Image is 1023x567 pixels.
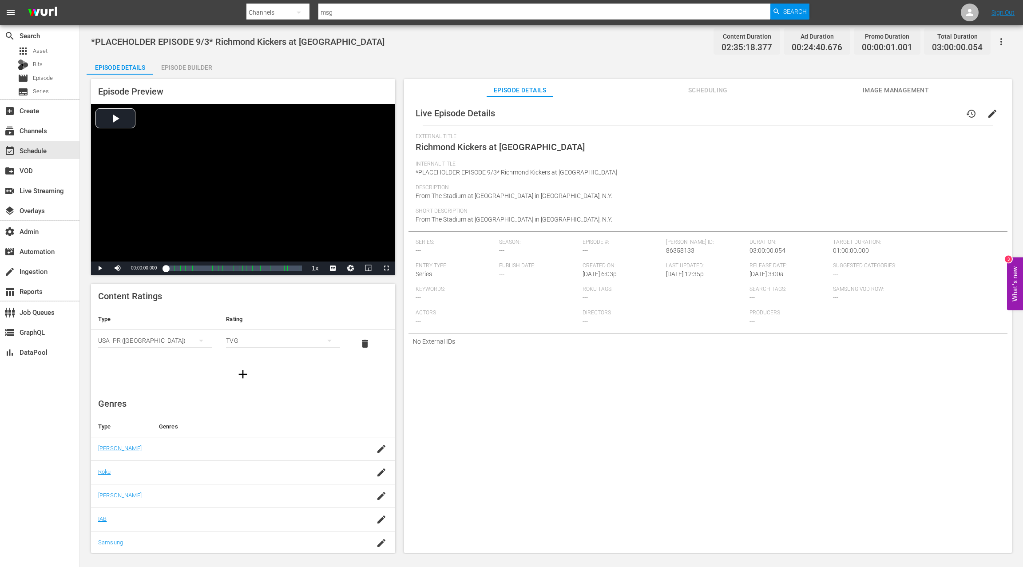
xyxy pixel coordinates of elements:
[98,86,163,97] span: Episode Preview
[416,133,996,140] span: External Title
[4,246,15,257] span: Automation
[4,186,15,196] span: Live Streaming
[1005,255,1012,262] div: 3
[674,85,741,96] span: Scheduling
[109,262,127,275] button: Mute
[833,247,869,254] span: 01:00:00.000
[408,333,1007,349] div: No External IDs
[416,142,585,152] span: Richmond Kickers at [GEOGRAPHIC_DATA]
[749,286,829,293] span: Search Tags:
[306,262,324,275] button: Playback Rate
[583,239,662,246] span: Episode #:
[98,398,127,409] span: Genres
[98,328,212,353] div: USA_PR ([GEOGRAPHIC_DATA])
[416,294,421,301] span: ---
[91,309,219,330] th: Type
[98,539,123,546] a: Samsung
[499,270,504,278] span: ---
[416,192,612,199] span: From The Stadium at [GEOGRAPHIC_DATA] in [GEOGRAPHIC_DATA], N.Y.
[932,30,983,43] div: Total Duration
[18,46,28,56] span: Asset
[416,270,432,278] span: Series
[583,309,745,317] span: Directors
[416,239,495,246] span: Series:
[4,146,15,156] span: Schedule
[98,492,142,499] a: [PERSON_NAME]
[4,327,15,338] span: GraphQL
[583,294,588,301] span: ---
[166,266,301,271] div: Progress Bar
[666,239,745,246] span: [PERSON_NAME] ID:
[91,104,395,275] div: Video Player
[98,291,162,301] span: Content Ratings
[416,309,578,317] span: Actors
[487,85,553,96] span: Episode Details
[749,247,785,254] span: 03:00:00.054
[4,206,15,216] span: Overlays
[499,239,578,246] span: Season:
[4,307,15,318] span: Job Queues
[749,262,829,270] span: Release Date:
[666,262,745,270] span: Last Updated:
[862,85,929,96] span: Image Management
[960,103,982,124] button: history
[749,309,912,317] span: Producers
[416,161,996,168] span: Internal Title
[4,286,15,297] span: Reports
[987,108,998,119] span: edit
[583,262,662,270] span: Created On:
[583,247,588,254] span: ---
[98,445,142,452] a: [PERSON_NAME]
[1007,257,1023,310] button: Open Feedback Widget
[666,270,704,278] span: [DATE] 12:35p
[4,126,15,136] span: Channels
[499,247,504,254] span: ---
[416,247,421,254] span: ---
[4,106,15,116] span: Create
[153,57,220,78] div: Episode Builder
[792,43,842,53] span: 00:24:40.676
[792,30,842,43] div: Ad Duration
[833,262,995,270] span: Suggested Categories:
[98,468,111,475] a: Roku
[966,108,976,119] span: history
[87,57,153,78] div: Episode Details
[360,338,370,349] span: delete
[5,7,16,18] span: menu
[770,4,809,20] button: Search
[342,262,360,275] button: Jump To Time
[749,239,829,246] span: Duration:
[982,103,1003,124] button: edit
[354,333,376,354] button: delete
[583,317,588,325] span: ---
[862,43,912,53] span: 00:00:01.001
[33,87,49,96] span: Series
[324,262,342,275] button: Captions
[360,262,377,275] button: Picture-in-Picture
[749,317,755,325] span: ---
[21,2,64,23] img: ans4CAIJ8jUAAAAAAAAAAAAAAAAAAAAAAAAgQb4GAAAAAAAAAAAAAAAAAAAAAAAAJMjXAAAAAAAAAAAAAAAAAAAAAAAAgAT5G...
[833,294,838,301] span: ---
[416,108,495,119] span: Live Episode Details
[722,43,772,53] span: 02:35:18.377
[862,30,912,43] div: Promo Duration
[991,9,1015,16] a: Sign Out
[749,294,755,301] span: ---
[33,74,53,83] span: Episode
[416,169,617,176] span: *PLACEHOLDER EPISODE 9/3* Richmond Kickers at [GEOGRAPHIC_DATA]
[87,57,153,75] button: Episode Details
[4,166,15,176] span: VOD
[666,247,694,254] span: 86358133
[4,347,15,358] span: DataPool
[583,286,745,293] span: Roku Tags:
[583,270,617,278] span: [DATE] 6:03p
[33,60,43,69] span: Bits
[226,328,340,353] div: TVG
[932,43,983,53] span: 03:00:00.054
[722,30,772,43] div: Content Duration
[18,73,28,83] span: Episode
[416,317,421,325] span: ---
[416,216,612,223] span: From The Stadium at [GEOGRAPHIC_DATA] in [GEOGRAPHIC_DATA], N.Y.
[416,286,578,293] span: Keywords:
[91,416,152,437] th: Type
